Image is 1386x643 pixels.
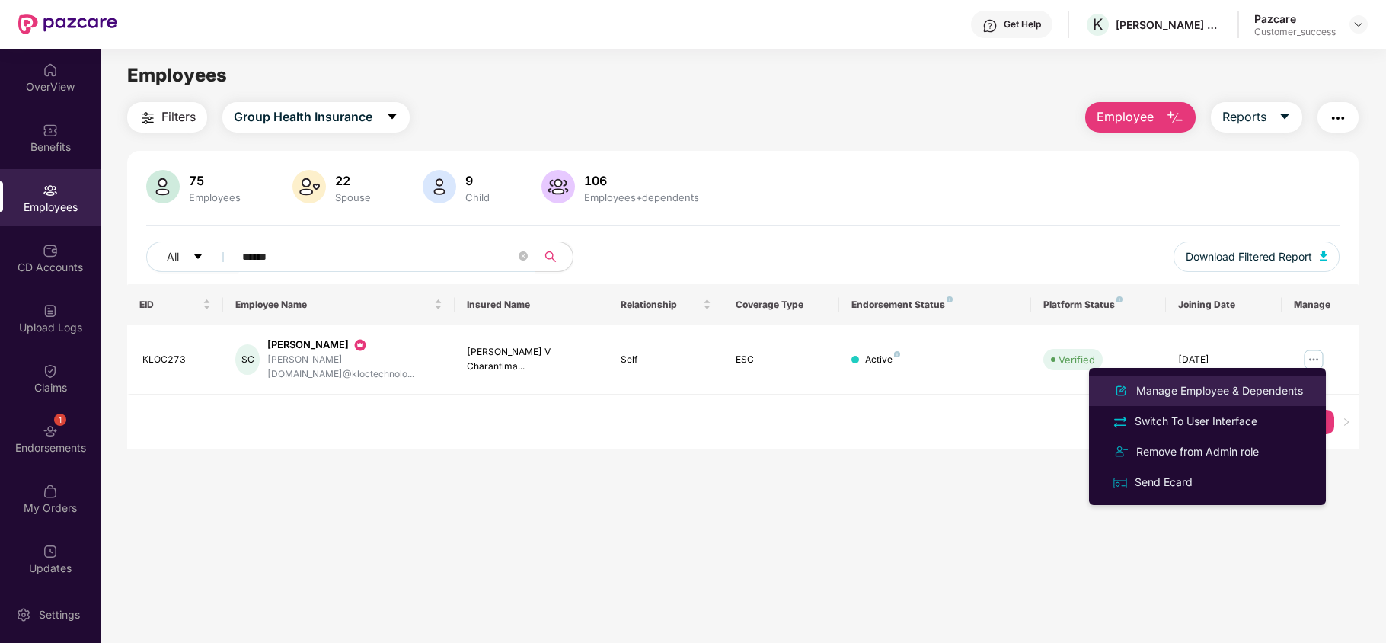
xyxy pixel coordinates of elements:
[16,607,31,622] img: svg+xml;base64,PHN2ZyBpZD0iU2V0dGluZy0yMHgyMCIgeG1sbnM9Imh0dHA6Ly93d3cudzMub3JnLzIwMDAvc3ZnIiB3aW...
[1133,443,1262,460] div: Remove from Admin role
[1166,109,1184,127] img: svg+xml;base64,PHN2ZyB4bWxucz0iaHR0cDovL3d3dy53My5vcmcvMjAwMC9zdmciIHhtbG5zOnhsaW5rPSJodHRwOi8vd3...
[1132,474,1196,491] div: Send Ecard
[1342,417,1351,427] span: right
[423,170,456,203] img: svg+xml;base64,PHN2ZyB4bWxucz0iaHR0cDovL3d3dy53My5vcmcvMjAwMC9zdmciIHhtbG5zOnhsaW5rPSJodHRwOi8vd3...
[223,284,454,325] th: Employee Name
[43,123,58,138] img: svg+xml;base64,PHN2ZyBpZD0iQmVuZWZpdHMiIHhtbG5zPSJodHRwOi8vd3d3LnczLm9yZy8yMDAwL3N2ZyIgd2lkdGg9Ij...
[947,296,953,302] img: svg+xml;base64,PHN2ZyB4bWxucz0iaHR0cDovL3d3dy53My5vcmcvMjAwMC9zdmciIHdpZHRoPSI4IiBoZWlnaHQ9IjgiIH...
[267,353,442,382] div: [PERSON_NAME][DOMAIN_NAME]@kloctechnolo...
[353,337,368,353] img: svg+xml;base64,PHN2ZyB3aWR0aD0iMjAiIGhlaWdodD0iMjAiIHZpZXdCb3g9IjAgMCAyMCAyMCIgZmlsbD0ibm9uZSIgeG...
[1320,251,1327,261] img: svg+xml;base64,PHN2ZyB4bWxucz0iaHR0cDovL3d3dy53My5vcmcvMjAwMC9zdmciIHhtbG5zOnhsaW5rPSJodHRwOi8vd3...
[18,14,117,34] img: New Pazcare Logo
[1085,102,1196,133] button: Employee
[1116,296,1123,302] img: svg+xml;base64,PHN2ZyB4bWxucz0iaHR0cDovL3d3dy53My5vcmcvMjAwMC9zdmciIHdpZHRoPSI4IiBoZWlnaHQ9IjgiIH...
[146,242,239,272] button: Allcaret-down
[894,351,900,357] img: svg+xml;base64,PHN2ZyB4bWxucz0iaHR0cDovL3d3dy53My5vcmcvMjAwMC9zdmciIHdpZHRoPSI4IiBoZWlnaHQ9IjgiIH...
[292,170,326,203] img: svg+xml;base64,PHN2ZyB4bWxucz0iaHR0cDovL3d3dy53My5vcmcvMjAwMC9zdmciIHhtbG5zOnhsaW5rPSJodHRwOi8vd3...
[54,414,66,426] div: 1
[161,107,196,126] span: Filters
[1112,443,1130,461] img: svg+xml;base64,PHN2ZyB4bWxucz0iaHR0cDovL3d3dy53My5vcmcvMjAwMC9zdmciIHdpZHRoPSIyNCIgaGVpZ2h0PSIyNC...
[43,243,58,258] img: svg+xml;base64,PHN2ZyBpZD0iQ0RfQWNjb3VudHMiIGRhdGEtbmFtZT0iQ0QgQWNjb3VudHMiIHhtbG5zPSJodHRwOi8vd3...
[541,170,575,203] img: svg+xml;base64,PHN2ZyB4bWxucz0iaHR0cDovL3d3dy53My5vcmcvMjAwMC9zdmciIHhtbG5zOnhsaW5rPSJodHRwOi8vd3...
[267,337,442,353] div: [PERSON_NAME]
[535,242,573,272] button: search
[1112,382,1130,400] img: svg+xml;base64,PHN2ZyB4bWxucz0iaHR0cDovL3d3dy53My5vcmcvMjAwMC9zdmciIHhtbG5zOnhsaW5rPSJodHRwOi8vd3...
[1174,242,1340,272] button: Download Filtered Report
[1211,102,1302,133] button: Reportscaret-down
[736,353,827,367] div: ESC
[235,344,259,375] div: SC
[1166,284,1282,325] th: Joining Date
[43,544,58,559] img: svg+xml;base64,PHN2ZyBpZD0iVXBkYXRlZCIgeG1sbnM9Imh0dHA6Ly93d3cudzMub3JnLzIwMDAvc3ZnIiB3aWR0aD0iMj...
[43,484,58,499] img: svg+xml;base64,PHN2ZyBpZD0iTXlfT3JkZXJzIiBkYXRhLW5hbWU9Ik15IE9yZGVycyIgeG1sbnM9Imh0dHA6Ly93d3cudz...
[581,173,702,188] div: 106
[127,64,227,86] span: Employees
[982,18,998,34] img: svg+xml;base64,PHN2ZyBpZD0iSGVscC0zMngzMiIgeG1sbnM9Imh0dHA6Ly93d3cudzMub3JnLzIwMDAvc3ZnIiB3aWR0aD...
[1301,347,1326,372] img: manageButton
[1112,414,1129,430] img: svg+xml;base64,PHN2ZyB4bWxucz0iaHR0cDovL3d3dy53My5vcmcvMjAwMC9zdmciIHdpZHRoPSIyNCIgaGVpZ2h0PSIyNC...
[142,353,211,367] div: KLOC273
[1254,11,1336,26] div: Pazcare
[1133,382,1306,399] div: Manage Employee & Dependents
[1059,352,1095,367] div: Verified
[186,173,244,188] div: 75
[1178,353,1269,367] div: [DATE]
[462,191,493,203] div: Child
[1352,18,1365,30] img: svg+xml;base64,PHN2ZyBpZD0iRHJvcGRvd24tMzJ4MzIiIHhtbG5zPSJodHRwOi8vd3d3LnczLm9yZy8yMDAwL3N2ZyIgd2...
[43,363,58,379] img: svg+xml;base64,PHN2ZyBpZD0iQ2xhaW0iIHhtbG5zPSJodHRwOi8vd3d3LnczLm9yZy8yMDAwL3N2ZyIgd2lkdGg9IjIwIi...
[1112,475,1129,491] img: svg+xml;base64,PHN2ZyB4bWxucz0iaHR0cDovL3d3dy53My5vcmcvMjAwMC9zdmciIHdpZHRoPSIxNiIgaGVpZ2h0PSIxNi...
[127,102,207,133] button: Filters
[1282,284,1359,325] th: Manage
[462,173,493,188] div: 9
[865,353,900,367] div: Active
[1254,26,1336,38] div: Customer_success
[167,248,179,265] span: All
[332,173,374,188] div: 22
[1279,110,1291,124] span: caret-down
[34,607,85,622] div: Settings
[1334,410,1359,434] li: Next Page
[723,284,839,325] th: Coverage Type
[621,299,701,311] span: Relationship
[235,299,430,311] span: Employee Name
[43,424,58,439] img: svg+xml;base64,PHN2ZyBpZD0iRW5kb3JzZW1lbnRzIiB4bWxucz0iaHR0cDovL3d3dy53My5vcmcvMjAwMC9zdmciIHdpZH...
[222,102,410,133] button: Group Health Insurancecaret-down
[332,191,374,203] div: Spouse
[193,251,203,264] span: caret-down
[455,284,608,325] th: Insured Name
[608,284,724,325] th: Relationship
[146,170,180,203] img: svg+xml;base64,PHN2ZyB4bWxucz0iaHR0cDovL3d3dy53My5vcmcvMjAwMC9zdmciIHhtbG5zOnhsaW5rPSJodHRwOi8vd3...
[43,62,58,78] img: svg+xml;base64,PHN2ZyBpZD0iSG9tZSIgeG1sbnM9Imh0dHA6Ly93d3cudzMub3JnLzIwMDAvc3ZnIiB3aWR0aD0iMjAiIG...
[519,251,528,261] span: close-circle
[186,191,244,203] div: Employees
[139,109,157,127] img: svg+xml;base64,PHN2ZyB4bWxucz0iaHR0cDovL3d3dy53My5vcmcvMjAwMC9zdmciIHdpZHRoPSIyNCIgaGVpZ2h0PSIyNC...
[1043,299,1154,311] div: Platform Status
[1093,15,1103,34] span: K
[1186,248,1312,265] span: Download Filtered Report
[139,299,200,311] span: EID
[535,251,565,263] span: search
[127,284,223,325] th: EID
[851,299,1020,311] div: Endorsement Status
[1132,413,1260,430] div: Switch To User Interface
[1329,109,1347,127] img: svg+xml;base64,PHN2ZyB4bWxucz0iaHR0cDovL3d3dy53My5vcmcvMjAwMC9zdmciIHdpZHRoPSIyNCIgaGVpZ2h0PSIyNC...
[519,250,528,264] span: close-circle
[467,345,596,374] div: [PERSON_NAME] V Charantima...
[621,353,712,367] div: Self
[43,303,58,318] img: svg+xml;base64,PHN2ZyBpZD0iVXBsb2FkX0xvZ3MiIGRhdGEtbmFtZT0iVXBsb2FkIExvZ3MiIHhtbG5zPSJodHRwOi8vd3...
[1097,107,1154,126] span: Employee
[234,107,372,126] span: Group Health Insurance
[1222,107,1266,126] span: Reports
[386,110,398,124] span: caret-down
[1116,18,1222,32] div: [PERSON_NAME] TECHNOLOGIES PRIVATE LIMITED
[1334,410,1359,434] button: right
[43,183,58,198] img: svg+xml;base64,PHN2ZyBpZD0iRW1wbG95ZWVzIiB4bWxucz0iaHR0cDovL3d3dy53My5vcmcvMjAwMC9zdmciIHdpZHRoPS...
[581,191,702,203] div: Employees+dependents
[1004,18,1041,30] div: Get Help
